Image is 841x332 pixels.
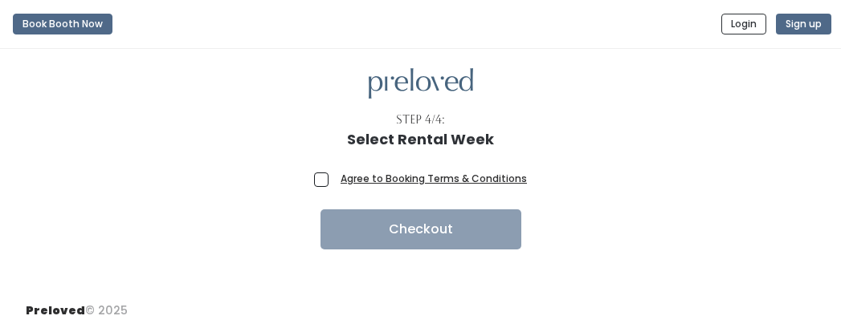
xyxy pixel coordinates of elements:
[320,209,521,249] button: Checkout
[396,111,445,128] div: Step 4/4:
[347,132,494,148] h1: Select Rental Week
[369,68,473,99] img: preloved logo
[721,14,766,34] button: Login
[13,6,112,42] a: Book Booth Now
[13,14,112,34] button: Book Booth Now
[341,172,527,185] a: Agree to Booking Terms & Conditions
[776,14,831,34] button: Sign up
[26,302,85,318] span: Preloved
[26,289,128,319] div: © 2025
